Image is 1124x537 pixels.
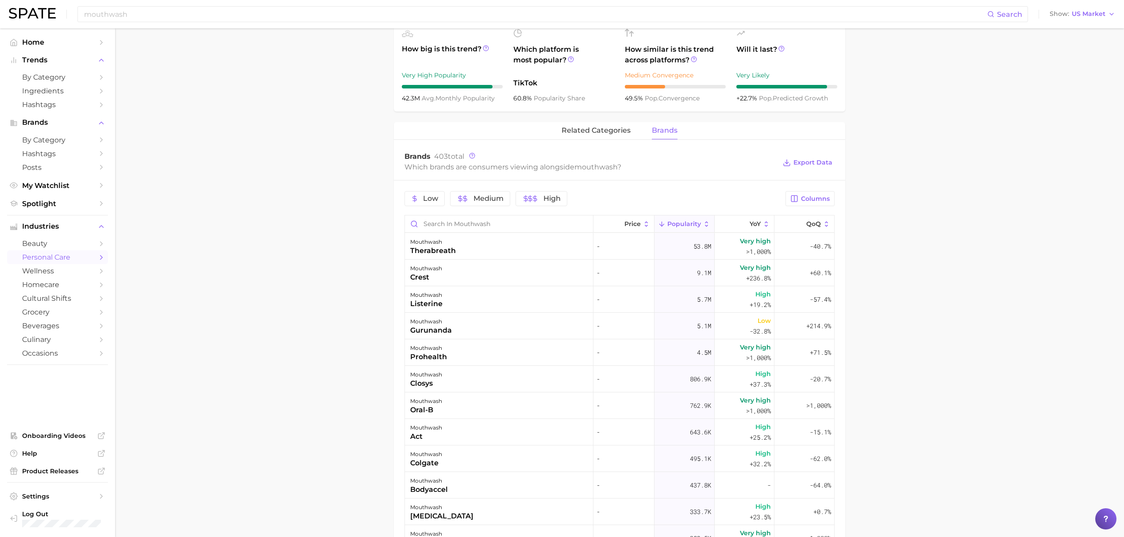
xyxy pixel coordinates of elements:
[715,215,774,233] button: YoY
[736,94,759,102] span: +22.7%
[22,308,93,316] span: grocery
[593,215,654,233] button: Price
[534,94,585,102] span: popularity share
[781,157,835,169] button: Export Data
[402,44,503,65] span: How big is this trend?
[562,127,631,134] span: related categories
[422,94,435,102] abbr: average
[750,299,771,310] span: +19.2%
[597,294,651,305] span: -
[667,220,701,227] span: Popularity
[405,260,834,286] button: mouthwashcrest-9.1mVery high+236.8%+60.1%
[402,70,503,81] div: Very High Popularity
[7,84,108,98] a: Ingredients
[690,400,711,411] span: 762.9k
[410,484,448,495] div: bodyaccel
[7,70,108,84] a: by Category
[625,44,726,65] span: How similar is this trend across platforms?
[543,195,561,202] span: High
[513,78,614,88] span: TikTok
[22,181,93,190] span: My Watchlist
[740,395,771,406] span: Very high
[405,313,834,339] button: mouthwashgurunanda-5.1mLow-32.8%+214.9%
[645,94,658,102] abbr: popularity index
[434,152,448,161] span: 403
[410,476,448,486] div: mouthwash
[22,492,93,500] span: Settings
[7,292,108,305] a: cultural shifts
[9,8,56,19] img: SPATE
[746,353,771,362] span: >1,000%
[774,215,834,233] button: QoQ
[690,453,711,464] span: 495.1k
[22,335,93,344] span: culinary
[1047,8,1117,20] button: ShowUS Market
[402,85,503,88] div: 9 / 10
[404,161,776,173] div: Which brands are consumers viewing alongside ?
[7,346,108,360] a: occasions
[83,7,987,22] input: Search here for a brand, industry, or ingredient
[22,56,93,64] span: Trends
[755,368,771,379] span: High
[422,94,495,102] span: monthly popularity
[22,267,93,275] span: wellness
[759,94,773,102] abbr: popularity index
[690,374,711,384] span: 806.9k
[7,250,108,264] a: personal care
[759,94,828,102] span: predicted growth
[597,241,651,252] span: -
[597,453,651,464] span: -
[434,152,464,161] span: total
[736,44,837,65] span: Will it last?
[574,163,617,171] span: mouthwash
[690,506,711,517] span: 333.7k
[740,342,771,353] span: Very high
[22,38,93,46] span: Home
[746,247,771,256] span: >1,000%
[740,262,771,273] span: Very high
[405,215,593,232] input: Search in mouthwash
[7,464,108,478] a: Product Releases
[755,422,771,432] span: High
[758,315,771,326] span: Low
[405,419,834,445] button: mouthwashact-643.6kHigh+25.2%-15.1%
[625,94,645,102] span: 49.5%
[405,286,834,313] button: mouthwashlisterine-5.7mHigh+19.2%-57.4%
[22,136,93,144] span: by Category
[736,85,837,88] div: 9 / 10
[697,294,711,305] span: 5.7m
[810,241,831,252] span: -40.7%
[625,85,726,88] div: 4 / 10
[22,467,93,475] span: Product Releases
[597,506,651,517] span: -
[7,35,108,49] a: Home
[7,490,108,503] a: Settings
[801,195,830,203] span: Columns
[22,163,93,172] span: Posts
[405,472,834,499] button: mouthwashbodyaccel-437.8k--64.0%
[410,245,456,256] div: therabreath
[654,215,715,233] button: Popularity
[405,392,834,419] button: mouthwashoral-b-762.9kVery high>1,000%>1,000%
[750,379,771,390] span: +37.3%
[410,396,442,407] div: mouthwash
[404,152,431,161] span: Brands
[405,499,834,525] button: mouthwash[MEDICAL_DATA]-333.7kHigh+23.5%+0.7%
[597,374,651,384] span: -
[7,161,108,174] a: Posts
[410,431,442,442] div: act
[22,432,93,440] span: Onboarding Videos
[697,321,711,331] span: 5.1m
[410,422,442,433] div: mouthwash
[410,316,452,327] div: mouthwash
[736,70,837,81] div: Very Likely
[22,199,93,208] span: Spotlight
[813,506,831,517] span: +0.7%
[22,100,93,109] span: Hashtags
[690,480,711,491] span: 437.8k
[652,127,677,134] span: brands
[785,191,835,206] button: Columns
[810,347,831,358] span: +71.5%
[755,501,771,512] span: High
[806,401,831,410] span: >1,000%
